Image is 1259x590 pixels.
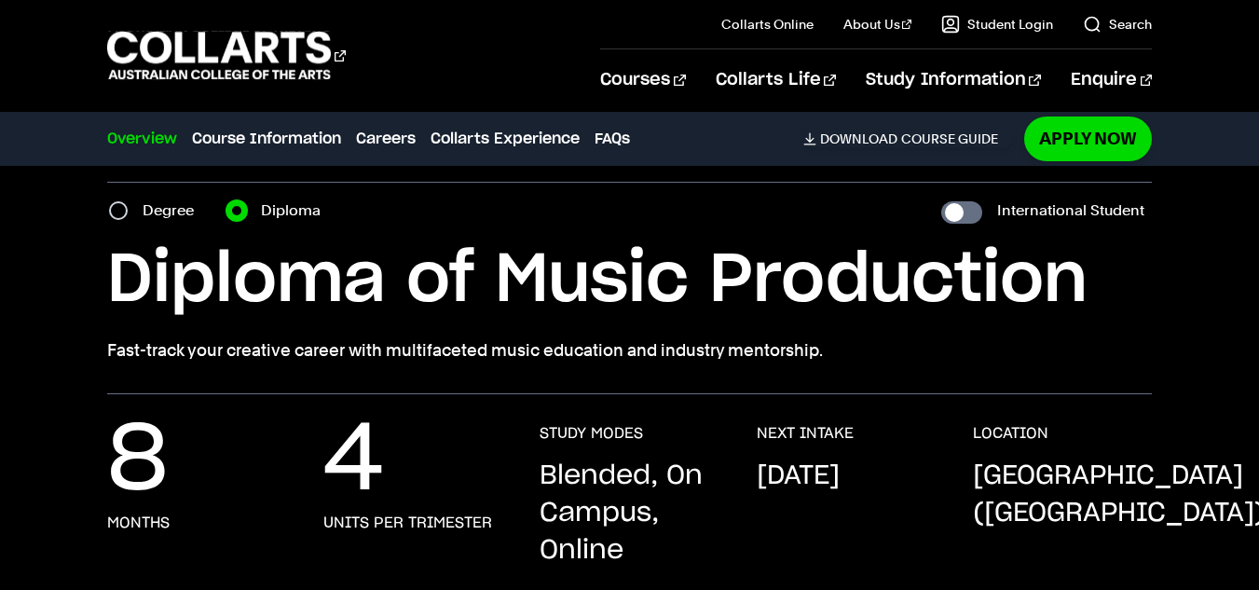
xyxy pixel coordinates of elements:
[143,198,205,224] label: Degree
[843,15,912,34] a: About Us
[192,128,341,150] a: Course Information
[997,198,1144,224] label: International Student
[323,424,384,499] p: 4
[107,128,177,150] a: Overview
[716,49,836,111] a: Collarts Life
[820,130,897,147] span: Download
[1071,49,1152,111] a: Enquire
[107,29,346,82] div: Go to homepage
[261,198,332,224] label: Diploma
[107,424,168,499] p: 8
[1024,117,1152,160] a: Apply Now
[540,458,718,569] p: Blended, On Campus, Online
[323,514,492,532] h3: units per trimester
[757,424,854,443] h3: NEXT INTAKE
[540,424,643,443] h3: STUDY MODES
[107,239,1152,322] h1: Diploma of Music Production
[973,424,1048,443] h3: LOCATION
[941,15,1053,34] a: Student Login
[1083,15,1152,34] a: Search
[356,128,416,150] a: Careers
[600,49,685,111] a: Courses
[431,128,580,150] a: Collarts Experience
[595,128,630,150] a: FAQs
[757,458,840,495] p: [DATE]
[107,514,170,532] h3: months
[803,130,1013,147] a: DownloadCourse Guide
[107,337,1152,364] p: Fast-track your creative career with multifaceted music education and industry mentorship.
[866,49,1041,111] a: Study Information
[721,15,814,34] a: Collarts Online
